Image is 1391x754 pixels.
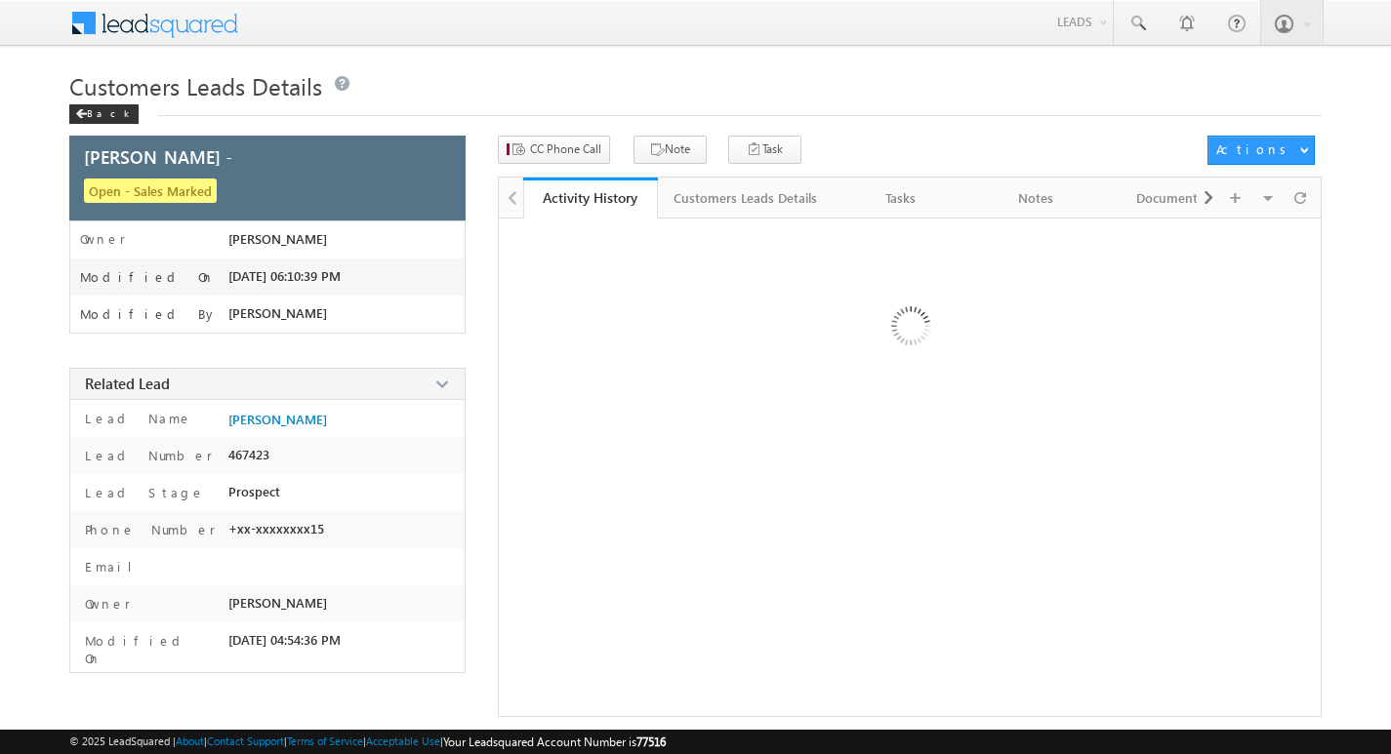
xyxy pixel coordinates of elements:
div: Tasks [850,186,952,210]
span: [DATE] 06:10:39 PM [228,268,341,284]
div: Activity History [538,188,643,207]
a: Contact Support [207,734,284,747]
span: +xx-xxxxxxxx15 [228,521,324,536]
div: Actions [1216,140,1293,158]
a: [PERSON_NAME] [228,412,327,427]
span: [DATE] 04:54:36 PM [228,632,341,648]
span: 467423 [228,447,269,462]
span: [PERSON_NAME] [228,305,327,321]
span: © 2025 LeadSquared | | | | | [69,733,666,751]
a: Acceptable Use [366,734,440,747]
label: Modified By [80,306,218,322]
label: Owner [80,231,126,247]
span: Open - Sales Marked [84,179,217,203]
label: Modified On [80,269,215,285]
label: Email [80,558,147,575]
div: Documents [1120,186,1221,210]
label: Phone Number [80,521,216,538]
span: Related Lead [85,374,170,393]
a: Documents [1104,178,1239,218]
a: About [176,734,204,747]
button: CC Phone Call [498,136,610,164]
label: Owner [80,595,131,613]
label: Lead Number [80,447,213,464]
div: Customers Leads Details [674,186,817,210]
button: Actions [1207,136,1315,165]
a: Customers Leads Details [658,178,835,218]
button: Task [728,136,801,164]
span: Your Leadsquared Account Number is [443,734,666,749]
button: Note [634,136,707,164]
label: Lead Name [80,410,192,427]
div: Notes [985,186,1086,210]
img: Loading ... [808,228,1010,430]
span: [PERSON_NAME] - [84,148,232,166]
span: Prospect [228,484,280,499]
div: Back [69,104,139,124]
span: [PERSON_NAME] [228,231,327,247]
label: Modified On [80,632,218,667]
a: Notes [969,178,1104,218]
span: CC Phone Call [530,140,601,158]
a: Tasks [835,178,969,218]
label: Lead Stage [80,484,205,501]
a: Terms of Service [287,734,363,747]
span: 77516 [636,734,666,749]
span: Customers Leads Details [69,70,322,101]
a: Activity History [523,178,658,218]
span: [PERSON_NAME] [228,595,327,611]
